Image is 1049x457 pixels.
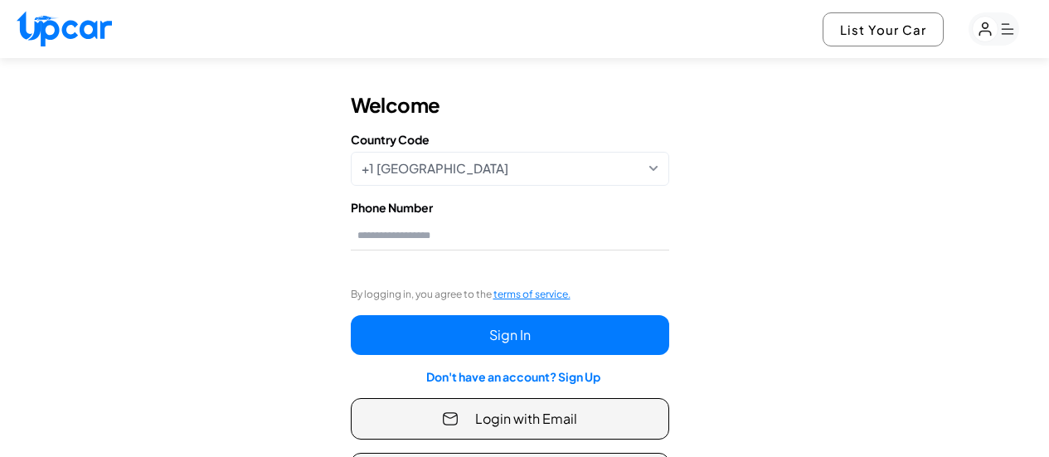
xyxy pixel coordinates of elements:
[351,131,669,148] label: Country Code
[351,398,669,440] button: Login with Email
[351,287,571,302] label: By logging in, you agree to the
[351,315,669,355] button: Sign In
[475,409,577,429] span: Login with Email
[493,288,571,300] span: terms of service.
[362,159,508,178] span: +1 [GEOGRAPHIC_DATA]
[351,199,669,216] label: Phone Number
[351,91,440,118] h3: Welcome
[823,12,944,46] button: List Your Car
[17,11,112,46] img: Upcar Logo
[442,411,459,427] img: Email Icon
[426,369,600,384] a: Don't have an account? Sign Up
